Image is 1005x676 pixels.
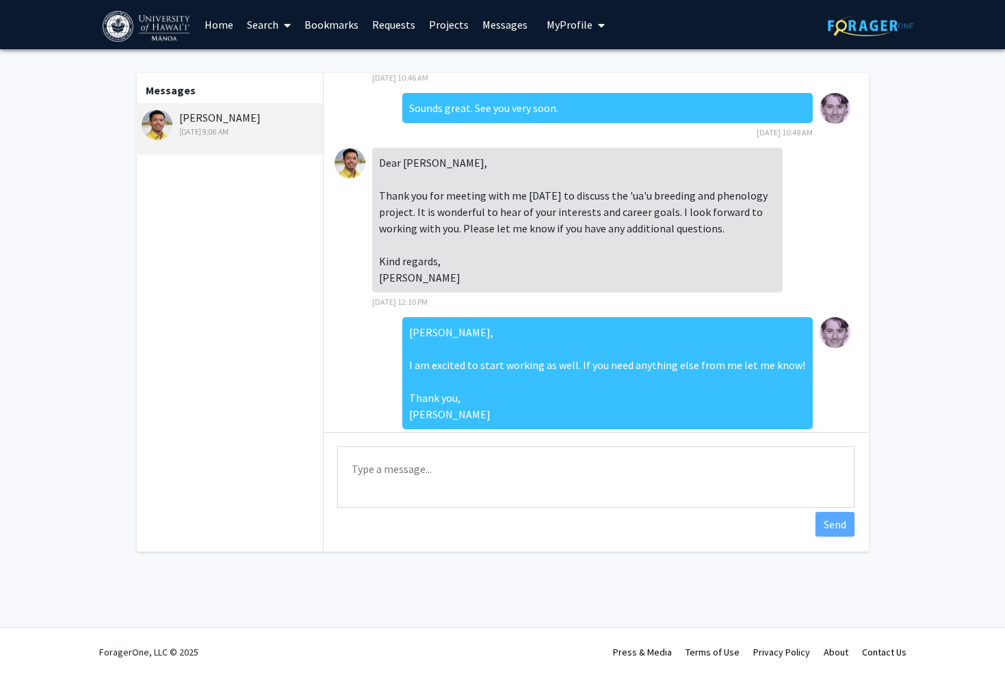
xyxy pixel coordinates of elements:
a: Home [198,1,240,49]
a: About [824,646,848,658]
div: Sounds great. See you very soon. [402,93,813,123]
div: [DATE] 9:06 AM [142,126,320,138]
span: My Profile [547,18,592,31]
a: Privacy Policy [753,646,810,658]
span: [DATE] 12:10 PM [372,297,428,307]
a: Contact Us [862,646,906,658]
iframe: Chat [10,614,58,666]
a: Messages [475,1,534,49]
a: Requests [365,1,422,49]
div: [PERSON_NAME] [142,109,320,138]
a: Terms of Use [686,646,740,658]
img: Jonathan Koch [335,148,365,178]
img: Jonathan Koch [142,109,172,140]
a: Search [240,1,298,49]
a: Bookmarks [298,1,365,49]
div: ForagerOne, LLC © 2025 [99,628,198,676]
img: Gavin McKown [820,93,850,124]
span: [DATE] 10:46 AM [372,72,428,83]
span: [DATE] 10:48 AM [757,127,813,137]
button: Send [815,512,854,537]
div: [PERSON_NAME], I am excited to start working as well. If you need anything else from me let me kn... [402,317,813,429]
b: Messages [146,83,196,97]
div: Dear [PERSON_NAME], Thank you for meeting with me [DATE] to discuss the 'ua'u breeding and phenol... [372,148,783,293]
img: ForagerOne Logo [828,15,913,36]
a: Press & Media [613,646,672,658]
img: Gavin McKown [820,317,850,348]
a: Projects [422,1,475,49]
img: University of Hawaiʻi at Mānoa Logo [103,11,193,42]
textarea: Message [337,446,854,508]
